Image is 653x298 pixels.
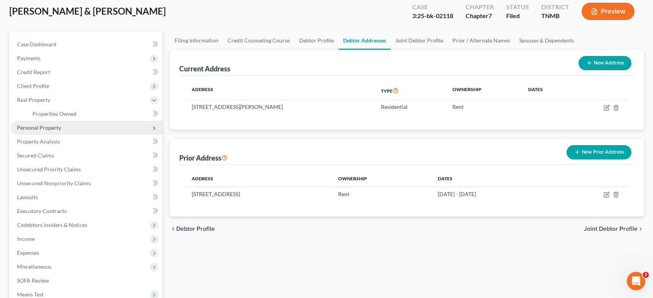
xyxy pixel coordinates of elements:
[176,226,215,232] span: Debtor Profile
[578,56,631,70] button: New Address
[185,100,375,114] td: [STREET_ADDRESS][PERSON_NAME]
[412,3,453,12] div: Case
[17,124,61,131] span: Personal Property
[446,82,522,100] th: Ownership
[515,31,578,50] a: Spouses & Dependents
[17,69,50,75] span: Credit Report
[488,12,492,19] span: 7
[170,226,176,232] i: chevron_left
[375,100,446,114] td: Residential
[332,186,431,201] td: Rent
[448,31,515,50] a: Prior / Alternate Names
[541,12,569,20] div: TNMB
[17,291,44,298] span: Means Test
[584,226,638,232] span: Joint Debtor Profile
[506,12,529,20] div: Filed
[11,204,162,218] a: Executory Contracts
[643,272,649,278] span: 2
[17,277,49,284] span: SOFA Review
[332,171,431,186] th: Ownership
[17,41,56,47] span: Case Dashboard
[432,186,554,201] td: [DATE] - [DATE]
[391,31,448,50] a: Joint Debtor Profile
[582,3,634,20] button: Preview
[17,235,35,242] span: Income
[466,3,494,12] div: Chapter
[375,82,446,100] th: Type
[17,180,91,186] span: Unsecured Nonpriority Claims
[432,171,554,186] th: Dates
[170,226,215,232] button: chevron_left Debtor Profile
[294,31,338,50] a: Debtor Profile
[185,171,332,186] th: Address
[584,226,644,232] button: Joint Debtor Profile chevron_right
[9,5,166,17] span: [PERSON_NAME] & [PERSON_NAME]
[17,249,39,256] span: Expenses
[17,152,54,159] span: Secured Claims
[11,274,162,288] a: SOFA Review
[17,263,51,270] span: Miscellaneous
[11,176,162,190] a: Unsecured Nonpriority Claims
[17,138,60,145] span: Property Analysis
[506,3,529,12] div: Status
[11,135,162,149] a: Property Analysis
[17,55,41,61] span: Payments
[17,83,49,89] span: Client Profile
[541,3,569,12] div: District
[17,208,66,214] span: Executory Contracts
[17,222,87,228] span: Codebtors Insiders & Notices
[179,64,230,73] div: Current Address
[170,31,223,50] a: Filing Information
[179,153,228,163] div: Prior Address
[338,31,391,50] a: Debtor Addresses
[185,82,375,100] th: Address
[412,12,453,20] div: 3:25-bk-02118
[26,107,162,121] a: Properties Owned
[11,190,162,204] a: Lawsuits
[11,65,162,79] a: Credit Report
[11,163,162,176] a: Unsecured Priority Claims
[566,145,631,159] button: New Prior Address
[522,82,571,100] th: Dates
[32,110,77,117] span: Properties Owned
[466,12,494,20] div: Chapter
[627,272,645,290] iframe: Intercom live chat
[638,226,644,232] i: chevron_right
[223,31,294,50] a: Credit Counseling Course
[446,100,522,114] td: Rent
[185,186,332,201] td: [STREET_ADDRESS]
[11,149,162,163] a: Secured Claims
[11,37,162,51] a: Case Dashboard
[17,97,50,103] span: Real Property
[17,194,38,200] span: Lawsuits
[17,166,81,173] span: Unsecured Priority Claims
